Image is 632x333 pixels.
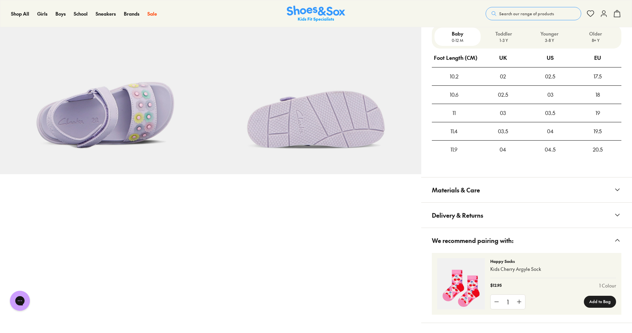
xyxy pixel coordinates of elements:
p: Older [575,30,616,37]
a: Boys [55,10,66,17]
div: 10.2 [432,67,476,85]
p: Happy Socks [490,258,616,264]
div: Foot Length (CM) [434,49,477,67]
div: 20.5 [574,141,621,159]
a: Brands [124,10,139,17]
button: Delivery & Returns [421,203,632,228]
p: Baby [437,30,478,37]
div: 19.5 [574,122,621,140]
iframe: Gorgias live chat messenger [7,288,33,313]
button: We recommend pairing with: [421,228,632,253]
div: UK [499,49,507,67]
button: Search our range of products [486,7,581,20]
div: 10.6 [432,86,476,104]
p: 0-12 M [437,37,478,43]
div: 02 [479,67,527,85]
p: Younger [529,30,570,37]
a: Shop All [11,10,29,17]
div: 18 [574,86,621,104]
p: 3-8 Y [529,37,570,43]
img: 4-543651_1 [437,258,485,309]
p: Kids Cherry Argyle Sock [490,266,616,273]
span: Delivery & Returns [432,205,483,225]
p: $12.95 [490,282,502,289]
div: 02.5 [479,86,527,104]
p: Toddler [483,30,524,37]
div: 19 [574,104,621,122]
div: 03 [479,104,527,122]
div: 04 [527,122,574,140]
div: 04 [479,141,527,159]
div: 11 [432,104,476,122]
div: 04.5 [527,141,574,159]
div: 03.5 [527,104,574,122]
div: 03.5 [479,122,527,140]
a: Shoes & Sox [287,6,345,22]
img: SNS_Logo_Responsive.svg [287,6,345,22]
div: 11.9 [432,141,476,159]
a: Girls [37,10,47,17]
div: EU [594,49,601,67]
span: Search our range of products [499,11,554,17]
p: 8+ Y [575,37,616,43]
div: 17.5 [574,67,621,85]
div: US [547,49,554,67]
button: Materials & Care [421,177,632,202]
a: Sneakers [96,10,116,17]
p: 1-3 Y [483,37,524,43]
div: 03 [527,86,574,104]
a: 1 Colour [599,282,616,289]
div: 11.4 [432,122,476,140]
span: We recommend pairing with: [432,231,513,250]
a: School [74,10,88,17]
div: 02.5 [527,67,574,85]
span: Materials & Care [432,180,480,200]
div: 1 [503,295,513,309]
a: Sale [147,10,157,17]
button: Add to Bag [584,296,616,308]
